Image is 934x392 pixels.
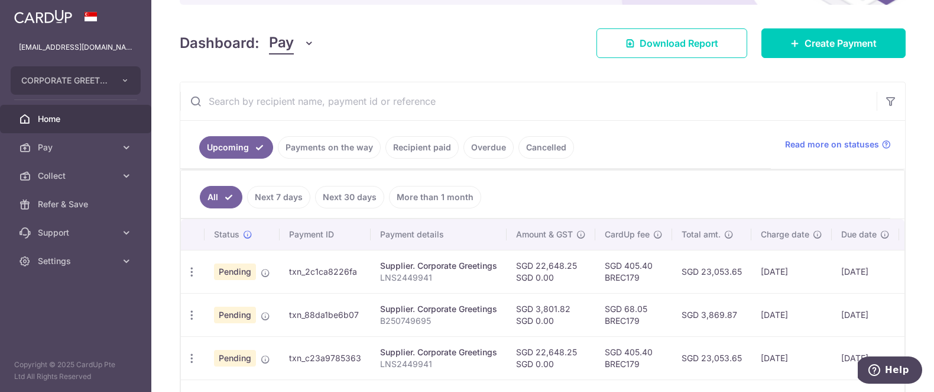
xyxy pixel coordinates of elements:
a: Cancelled [518,136,574,159]
a: All [200,186,242,208]
span: CORPORATE GREETINGS (S) PTE LTD [21,75,109,86]
span: Status [214,229,239,240]
span: Total amt. [682,229,721,240]
p: LNS2449941 [380,272,497,284]
a: Read more on statuses [785,139,891,150]
a: Download Report [596,28,747,58]
td: SGD 23,053.65 [672,336,751,380]
td: SGD 3,869.87 [672,293,751,336]
span: Download Report [640,36,718,50]
img: Bank Card [903,308,926,322]
td: SGD 405.40 BREC179 [595,336,672,380]
p: [EMAIL_ADDRESS][DOMAIN_NAME] [19,41,132,53]
span: Settings [38,255,116,267]
div: Supplier. Corporate Greetings [380,303,497,315]
td: [DATE] [832,250,899,293]
span: CardUp fee [605,229,650,240]
a: Next 30 days [315,186,384,208]
td: txn_2c1ca8226fa [280,250,371,293]
button: CORPORATE GREETINGS (S) PTE LTD [11,66,141,95]
a: Upcoming [199,136,273,159]
td: [DATE] [751,250,832,293]
a: Recipient paid [385,136,459,159]
p: LNS2449941 [380,358,497,370]
td: SGD 23,053.65 [672,250,751,293]
h4: Dashboard: [180,33,260,54]
th: Payment ID [280,219,371,250]
span: Pay [269,32,294,54]
div: Supplier. Corporate Greetings [380,346,497,358]
iframe: Opens a widget where you can find more information [858,356,922,386]
span: Due date [841,229,877,240]
img: Bank Card [903,351,926,365]
img: Bank Card [903,265,926,279]
span: Pending [214,307,256,323]
span: Create Payment [805,36,877,50]
a: Payments on the way [278,136,381,159]
div: Supplier. Corporate Greetings [380,260,497,272]
td: SGD 405.40 BREC179 [595,250,672,293]
td: SGD 3,801.82 SGD 0.00 [507,293,595,336]
img: CardUp [14,9,72,24]
a: Overdue [463,136,514,159]
td: txn_c23a9785363 [280,336,371,380]
span: Collect [38,170,116,182]
th: Payment details [371,219,507,250]
span: Amount & GST [516,229,573,240]
span: Home [38,113,116,125]
span: Support [38,227,116,239]
td: SGD 22,648.25 SGD 0.00 [507,250,595,293]
td: [DATE] [751,293,832,336]
td: txn_88da1be6b07 [280,293,371,336]
span: Pending [214,350,256,367]
a: More than 1 month [389,186,481,208]
button: Pay [269,32,314,54]
input: Search by recipient name, payment id or reference [180,82,877,120]
span: Pay [38,142,116,153]
span: Pending [214,264,256,280]
td: [DATE] [832,336,899,380]
td: SGD 68.05 BREC179 [595,293,672,336]
a: Create Payment [761,28,906,58]
span: Charge date [761,229,809,240]
span: Refer & Save [38,198,116,210]
span: Read more on statuses [785,139,879,150]
td: [DATE] [751,336,832,380]
p: B250749695 [380,315,497,327]
td: [DATE] [832,293,899,336]
a: Next 7 days [247,186,310,208]
td: SGD 22,648.25 SGD 0.00 [507,336,595,380]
